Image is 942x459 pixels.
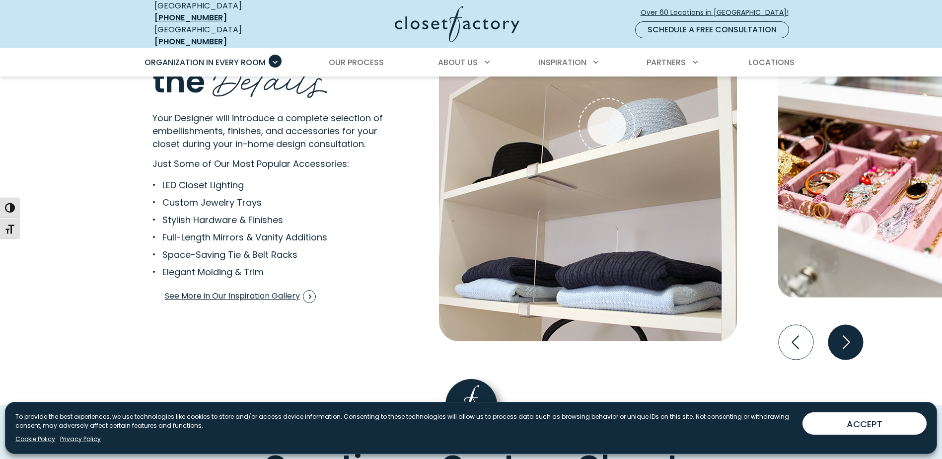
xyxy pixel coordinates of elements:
[775,321,817,364] button: Previous slide
[152,265,379,279] li: Elegant Molding & Trim
[439,28,737,341] img: Movable clip on Lucite shelf dividers
[138,49,805,76] nav: Primary Menu
[152,248,379,261] li: Space-Saving Tie & Belt Racks
[802,412,927,435] button: ACCEPT
[647,57,686,68] span: Partners
[438,57,478,68] span: About Us
[154,24,298,48] div: [GEOGRAPHIC_DATA]
[165,290,316,303] span: See More in Our Inspiration Gallery
[164,287,316,306] a: See More in Our Inspiration Gallery
[749,57,795,68] span: Locations
[329,57,384,68] span: Our Process
[154,36,227,47] a: [PHONE_NUMBER]
[152,60,205,104] span: the
[395,6,519,42] img: Closet Factory Logo
[640,4,797,21] a: Over 60 Locations in [GEOGRAPHIC_DATA]!
[152,213,379,227] li: Stylish Hardware & Finishes
[152,178,379,192] li: LED Closet Lighting
[15,435,55,444] a: Cookie Policy
[15,412,795,430] p: To provide the best experiences, we use technologies like cookies to store and/or access device i...
[635,21,789,38] a: Schedule a Free Consultation
[145,57,266,68] span: Organization in Every Room
[152,230,379,244] li: Full-Length Mirrors & Vanity Additions
[152,112,383,150] span: Your Designer will introduce a complete selection of embellishments, finishes, and accessories fo...
[641,7,797,18] span: Over 60 Locations in [GEOGRAPHIC_DATA]!
[60,435,101,444] a: Privacy Policy
[538,57,586,68] span: Inspiration
[152,157,411,170] p: Just Some of Our Most Popular Accessories:
[152,196,379,209] li: Custom Jewelry Trays
[154,12,227,23] a: [PHONE_NUMBER]
[824,321,867,364] button: Next slide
